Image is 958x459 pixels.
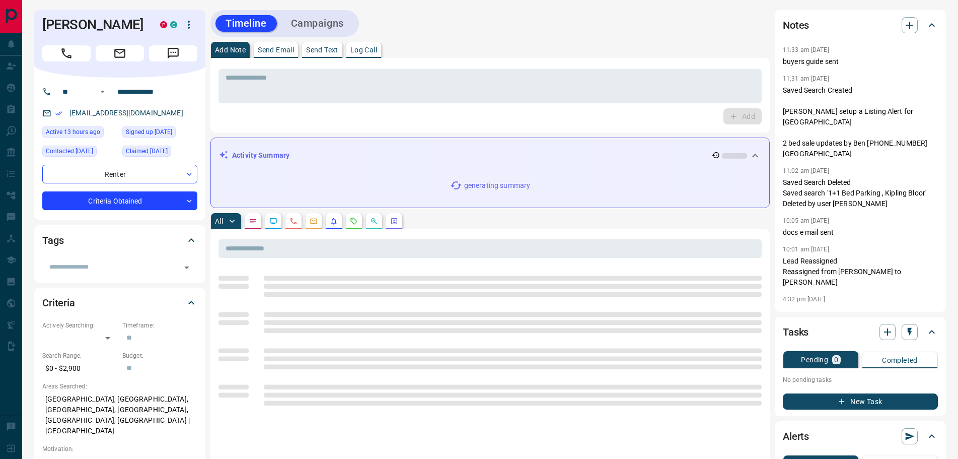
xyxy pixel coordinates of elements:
[783,75,829,82] p: 11:31 am [DATE]
[126,146,168,156] span: Claimed [DATE]
[42,146,117,160] div: Wed Jul 05 2023
[783,217,829,224] p: 10:05 am [DATE]
[42,17,145,33] h1: [PERSON_NAME]
[783,320,938,344] div: Tasks
[370,217,378,225] svg: Opportunities
[215,46,246,53] p: Add Note
[46,146,93,156] span: Contacted [DATE]
[258,46,294,53] p: Send Email
[42,382,197,391] p: Areas Searched:
[46,127,100,137] span: Active 13 hours ago
[42,126,117,141] div: Mon Aug 18 2025
[42,45,91,61] span: Call
[42,165,197,183] div: Renter
[149,45,197,61] span: Message
[834,356,838,363] p: 0
[350,46,377,53] p: Log Call
[783,17,809,33] h2: Notes
[801,356,828,363] p: Pending
[42,351,117,360] p: Search Range:
[783,372,938,387] p: No pending tasks
[783,246,829,253] p: 10:01 am [DATE]
[783,256,938,288] p: Lead Reassigned Reassigned from [PERSON_NAME] to [PERSON_NAME]
[215,218,223,225] p: All
[783,13,938,37] div: Notes
[170,21,177,28] div: condos.ca
[350,217,358,225] svg: Requests
[783,324,808,340] h2: Tasks
[180,260,194,275] button: Open
[783,227,938,238] p: docs e mail sent
[281,15,354,32] button: Campaigns
[783,167,829,174] p: 11:02 am [DATE]
[42,391,197,439] p: [GEOGRAPHIC_DATA], [GEOGRAPHIC_DATA], [GEOGRAPHIC_DATA], [GEOGRAPHIC_DATA], [GEOGRAPHIC_DATA], [G...
[783,296,826,303] p: 4:32 pm [DATE]
[96,45,144,61] span: Email
[55,110,62,117] svg: Email Verified
[249,217,257,225] svg: Notes
[42,321,117,330] p: Actively Searching:
[783,424,938,448] div: Alerts
[783,85,938,159] p: Saved Search Created [PERSON_NAME] setup a Listing Alert for [GEOGRAPHIC_DATA] 2 bed sale updates...
[289,217,298,225] svg: Calls
[783,428,809,444] h2: Alerts
[42,191,197,210] div: Criteria Obtained
[160,21,167,28] div: property.ca
[42,228,197,252] div: Tags
[42,232,63,248] h2: Tags
[42,291,197,315] div: Criteria
[122,126,197,141] div: Wed Apr 13 2022
[42,295,75,311] h2: Criteria
[69,109,183,117] a: [EMAIL_ADDRESS][DOMAIN_NAME]
[269,217,277,225] svg: Lead Browsing Activity
[464,180,530,191] p: generating summary
[783,177,938,209] p: Saved Search Deleted Saved search '1+1 Bed Parking , Kipling Bloor' Deleted by user [PERSON_NAME]
[42,360,117,377] p: $0 - $2,900
[97,86,109,98] button: Open
[783,46,829,53] p: 11:33 am [DATE]
[232,150,289,161] p: Activity Summary
[783,394,938,410] button: New Task
[122,351,197,360] p: Budget:
[310,217,318,225] svg: Emails
[122,321,197,330] p: Timeframe:
[330,217,338,225] svg: Listing Alerts
[306,46,338,53] p: Send Text
[122,146,197,160] div: Wed Jun 21 2023
[390,217,398,225] svg: Agent Actions
[783,56,938,67] p: buyers guide sent
[215,15,277,32] button: Timeline
[219,146,761,165] div: Activity Summary
[882,357,918,364] p: Completed
[126,127,172,137] span: Signed up [DATE]
[42,444,197,453] p: Motivation:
